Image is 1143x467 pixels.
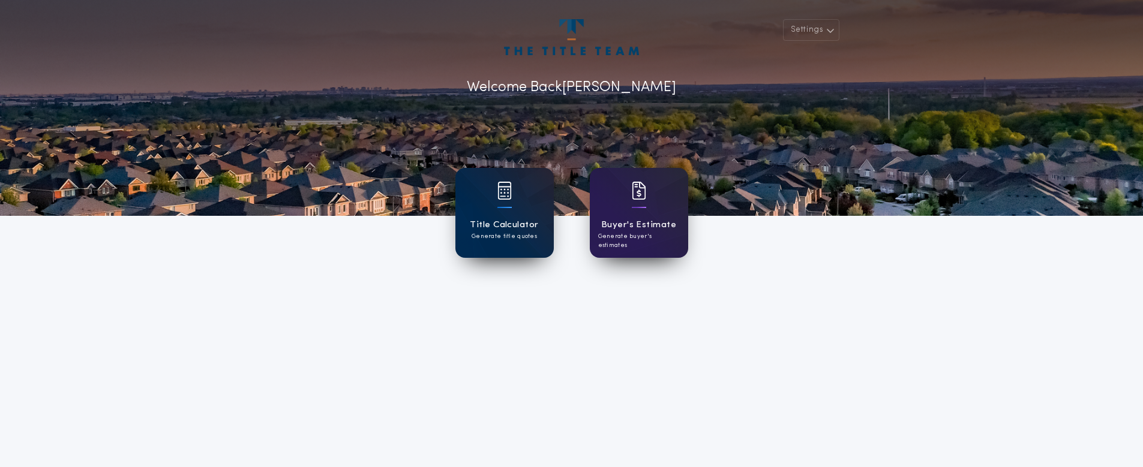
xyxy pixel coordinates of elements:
[455,168,554,258] a: card iconTitle CalculatorGenerate title quotes
[783,19,839,41] button: Settings
[590,168,688,258] a: card iconBuyer's EstimateGenerate buyer's estimates
[472,232,537,241] p: Generate title quotes
[497,182,512,200] img: card icon
[470,218,538,232] h1: Title Calculator
[598,232,680,250] p: Generate buyer's estimates
[504,19,638,55] img: account-logo
[601,218,676,232] h1: Buyer's Estimate
[467,77,676,98] p: Welcome Back [PERSON_NAME]
[632,182,646,200] img: card icon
